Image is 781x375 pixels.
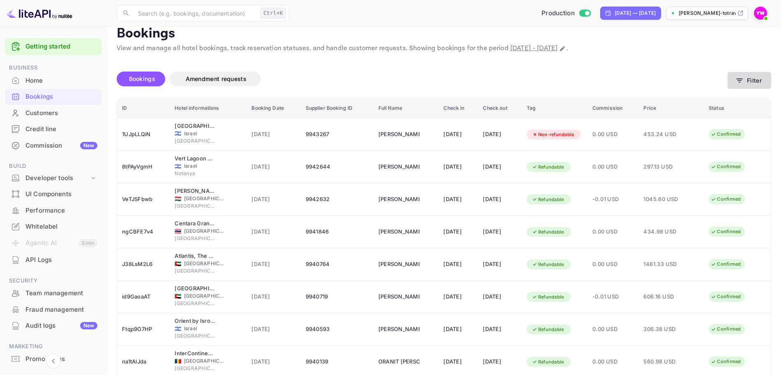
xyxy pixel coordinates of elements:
div: 1UJpLLQiN [122,128,165,141]
a: Getting started [25,42,97,51]
div: 9940719 [306,290,369,303]
a: Bookings [5,89,101,104]
span: 0.00 USD [592,357,634,366]
span: Bookings [129,75,155,82]
a: UI Components [5,186,101,201]
input: Search (e.g. bookings, documentation) [133,5,257,21]
button: Filter [728,72,771,89]
a: Credit line [5,121,101,137]
span: 0.00 USD [592,227,634,236]
div: Team management [5,285,101,301]
span: -0.01 USD [592,292,634,301]
div: 9940764 [306,258,369,271]
div: Refundable [527,227,569,237]
span: Hungary [175,196,181,201]
div: [DATE] [443,128,473,141]
span: 606.16 USD [643,292,684,301]
a: Team management [5,285,101,301]
span: 1461.33 USD [643,260,684,269]
span: United Arab Emirates [175,294,181,299]
span: Israel [184,325,225,332]
th: Status [704,98,771,118]
button: Collapse navigation [46,354,61,368]
span: 0.00 USD [592,260,634,269]
span: Production [541,9,575,18]
span: [GEOGRAPHIC_DATA] [184,357,225,365]
div: Bookings [5,89,101,105]
div: Refundable [527,259,569,270]
div: New [80,142,97,149]
div: [DATE] [443,323,473,336]
span: 0.00 USD [592,162,634,171]
a: Home [5,73,101,88]
div: Home [5,73,101,89]
th: Tag [522,98,587,118]
th: Hotel informations [170,98,247,118]
div: Whitelabel [25,222,97,231]
span: Security [5,276,101,285]
div: VeTJSFbwb [122,193,165,206]
div: J38LsM2L6 [122,258,165,271]
div: SHLOMIT SOFER [378,128,419,141]
div: Promo codes [25,354,97,364]
div: Performance [25,206,97,215]
div: Performance [5,203,101,219]
div: 9940593 [306,323,369,336]
div: 9941846 [306,225,369,238]
div: Customers [25,109,97,118]
p: View and manage all hotel bookings, track reservation statuses, and handle customer requests. Sho... [117,44,771,53]
span: 434.98 USD [643,227,684,236]
div: Fraud management [5,302,101,318]
div: [DATE] [443,355,473,368]
div: Atlantis, The Palm [175,252,216,260]
span: [GEOGRAPHIC_DATA] [175,267,216,275]
div: Whitelabel [5,219,101,235]
a: Audit logsNew [5,318,101,333]
div: Developer tools [5,171,101,185]
div: [DATE] [483,323,516,336]
button: Change date range [558,44,567,53]
span: [GEOGRAPHIC_DATA] [184,227,225,235]
a: Customers [5,105,101,120]
span: [GEOGRAPHIC_DATA] [184,292,225,300]
a: Performance [5,203,101,218]
div: Home [25,76,97,86]
img: Yahav Winkler [754,7,767,20]
div: Confirmed [705,129,746,139]
div: Credit line [5,121,101,137]
div: na1tAlJda [122,355,165,368]
span: 0.00 USD [592,325,634,334]
div: [DATE] [443,290,473,303]
span: Israel [175,326,181,331]
div: Vert Lagoon Netanya [175,155,216,163]
th: Check out [478,98,521,118]
span: [GEOGRAPHIC_DATA] [184,195,225,202]
div: Team management [25,289,97,298]
div: [DATE] [483,258,516,271]
div: Refundable [527,324,569,335]
th: Full Name [373,98,439,118]
div: Refundable [527,194,569,205]
span: [GEOGRAPHIC_DATA] [175,235,216,242]
div: Confirmed [705,292,746,302]
div: API Logs [5,252,101,268]
th: Supplier Booking ID [301,98,373,118]
div: Orient by Isrotel exclusive [175,317,216,325]
span: [DATE] [251,357,295,366]
th: Commission [587,98,639,118]
span: Amendment requests [186,75,247,82]
div: [DATE] [443,160,473,174]
div: Ftqp9O7HP [122,323,165,336]
div: Audit logs [25,321,97,331]
div: ADI ASHTAR [378,290,419,303]
div: 9942644 [306,160,369,174]
div: [DATE] [443,193,473,206]
div: ASAF PANSKY [378,193,419,206]
p: Bookings [117,25,771,42]
div: Bookings [25,92,97,102]
div: Verno House [175,187,216,195]
span: 306.38 USD [643,325,684,334]
span: Romania [175,359,181,364]
div: Audit logsNew [5,318,101,334]
a: CommissionNew [5,138,101,153]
